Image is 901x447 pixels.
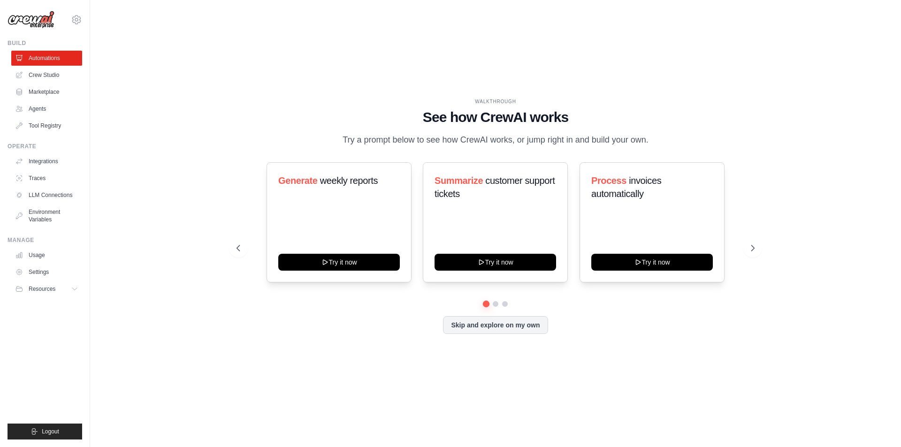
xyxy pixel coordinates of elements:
[11,281,82,296] button: Resources
[278,254,400,271] button: Try it now
[11,51,82,66] a: Automations
[8,143,82,150] div: Operate
[8,424,82,439] button: Logout
[8,11,54,29] img: Logo
[11,171,82,186] a: Traces
[8,39,82,47] div: Build
[29,285,55,293] span: Resources
[11,101,82,116] a: Agents
[435,254,556,271] button: Try it now
[11,154,82,169] a: Integrations
[8,236,82,244] div: Manage
[338,133,653,147] p: Try a prompt below to see how CrewAI works, or jump right in and build your own.
[320,175,378,186] span: weekly reports
[42,428,59,435] span: Logout
[11,265,82,280] a: Settings
[11,118,82,133] a: Tool Registry
[591,175,661,199] span: invoices automatically
[11,248,82,263] a: Usage
[435,175,555,199] span: customer support tickets
[278,175,318,186] span: Generate
[237,98,755,105] div: WALKTHROUGH
[11,205,82,227] a: Environment Variables
[591,254,713,271] button: Try it now
[11,84,82,99] a: Marketplace
[11,68,82,83] a: Crew Studio
[237,109,755,126] h1: See how CrewAI works
[443,316,548,334] button: Skip and explore on my own
[435,175,483,186] span: Summarize
[591,175,626,186] span: Process
[11,188,82,203] a: LLM Connections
